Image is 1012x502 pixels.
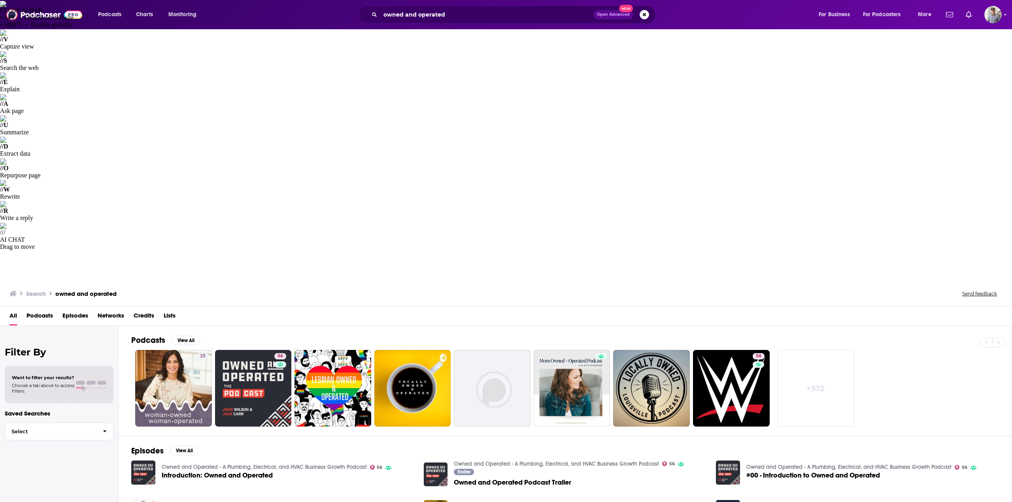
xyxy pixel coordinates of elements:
[164,309,176,325] a: Lists
[274,353,286,359] a: 56
[5,423,113,440] button: Select
[454,479,571,486] a: Owned and Operated Podcast Trailer
[662,461,675,466] a: 56
[753,353,765,359] a: 56
[135,350,212,427] a: 25
[26,290,46,297] h3: Search
[5,429,96,434] span: Select
[5,410,113,417] p: Saved Searches
[693,350,770,427] a: 56
[278,352,283,360] span: 56
[98,309,124,325] a: Networks
[215,350,292,427] a: 56
[55,290,117,297] h3: owned and operated
[746,472,880,479] a: #00 - Introduction to Owned and Operated
[955,465,967,470] a: 56
[12,383,74,394] span: Choose a tab above to access filters.
[377,466,382,469] span: 56
[457,470,471,474] span: Trailer
[5,346,113,358] h2: Filter By
[424,463,448,487] img: Owned and Operated Podcast Trailer
[962,466,967,469] span: 56
[197,353,209,359] a: 25
[170,446,198,455] button: View All
[131,335,200,345] a: PodcastsView All
[778,350,854,427] a: +512
[131,446,164,456] h2: Episodes
[131,446,198,456] a: EpisodesView All
[131,461,155,485] img: Introduction: Owned and Operated
[162,464,367,470] a: Owned and Operated - A Plumbing, Electrical, and HVAC Business Growth Podcast
[370,465,383,470] a: 56
[200,352,206,360] span: 25
[162,472,273,479] a: Introduction: Owned and Operated
[131,335,165,345] h2: Podcasts
[62,309,88,325] a: Episodes
[756,352,761,360] span: 56
[9,309,17,325] a: All
[669,462,675,466] span: 56
[134,309,154,325] a: Credits
[12,375,74,380] span: Want to filter your results?
[960,290,999,297] button: Send feedback
[746,464,952,470] a: Owned and Operated - A Plumbing, Electrical, and HVAC Business Growth Podcast
[454,461,659,467] a: Owned and Operated - A Plumbing, Electrical, and HVAC Business Growth Podcast
[172,336,200,345] button: View All
[26,309,53,325] a: Podcasts
[716,461,740,485] img: #00 - Introduction to Owned and Operated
